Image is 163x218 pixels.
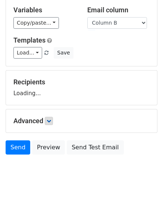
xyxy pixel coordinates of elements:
[126,182,163,218] iframe: Chat Widget
[6,140,30,155] a: Send
[13,78,150,97] div: Loading...
[13,17,59,29] a: Copy/paste...
[54,47,73,59] button: Save
[13,78,150,86] h5: Recipients
[13,36,46,44] a: Templates
[13,6,76,14] h5: Variables
[13,117,150,125] h5: Advanced
[13,47,42,59] a: Load...
[67,140,123,155] a: Send Test Email
[87,6,150,14] h5: Email column
[32,140,65,155] a: Preview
